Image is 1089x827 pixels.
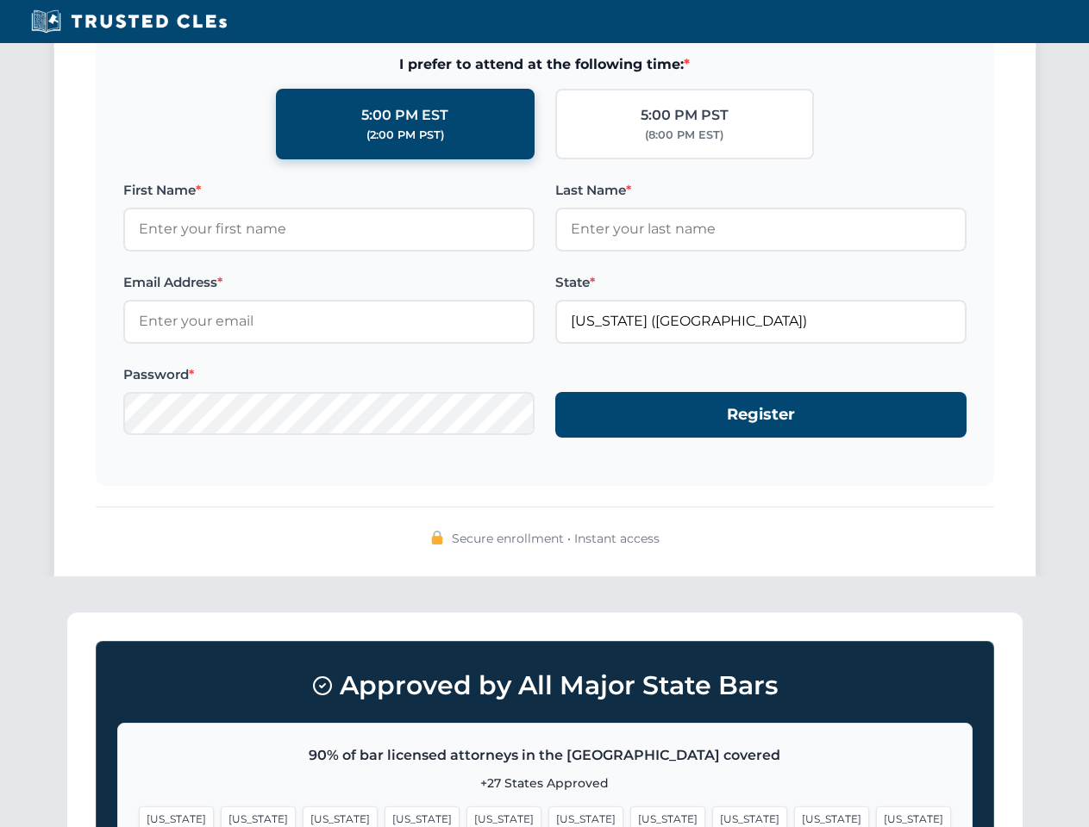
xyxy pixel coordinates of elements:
[555,272,967,293] label: State
[123,53,967,76] span: I prefer to attend at the following time:
[555,392,967,438] button: Register
[555,208,967,251] input: Enter your last name
[555,180,967,201] label: Last Name
[361,104,448,127] div: 5:00 PM EST
[26,9,232,34] img: Trusted CLEs
[645,127,723,144] div: (8:00 PM EST)
[117,662,973,709] h3: Approved by All Major State Bars
[555,300,967,343] input: Florida (FL)
[139,774,951,793] p: +27 States Approved
[123,180,535,201] label: First Name
[123,300,535,343] input: Enter your email
[123,272,535,293] label: Email Address
[366,127,444,144] div: (2:00 PM PST)
[430,531,444,544] img: 🔒
[452,529,660,548] span: Secure enrollment • Instant access
[123,208,535,251] input: Enter your first name
[123,364,535,385] label: Password
[641,104,729,127] div: 5:00 PM PST
[139,744,951,767] p: 90% of bar licensed attorneys in the [GEOGRAPHIC_DATA] covered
